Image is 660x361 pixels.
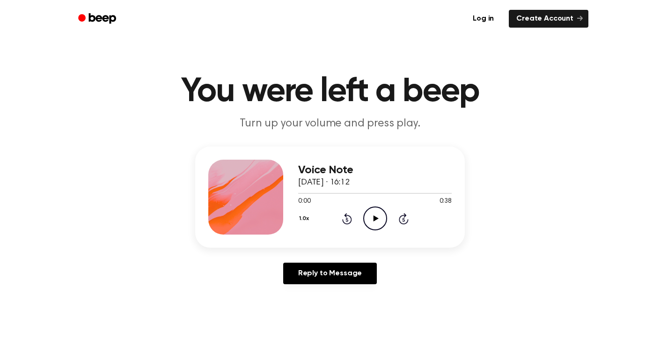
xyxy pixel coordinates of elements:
[283,263,377,284] a: Reply to Message
[298,197,310,206] span: 0:00
[440,197,452,206] span: 0:38
[90,75,570,109] h1: You were left a beep
[72,10,125,28] a: Beep
[509,10,588,28] a: Create Account
[150,116,510,132] p: Turn up your volume and press play.
[298,164,452,177] h3: Voice Note
[298,211,312,227] button: 1.0x
[463,8,503,29] a: Log in
[298,178,350,187] span: [DATE] · 16:12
